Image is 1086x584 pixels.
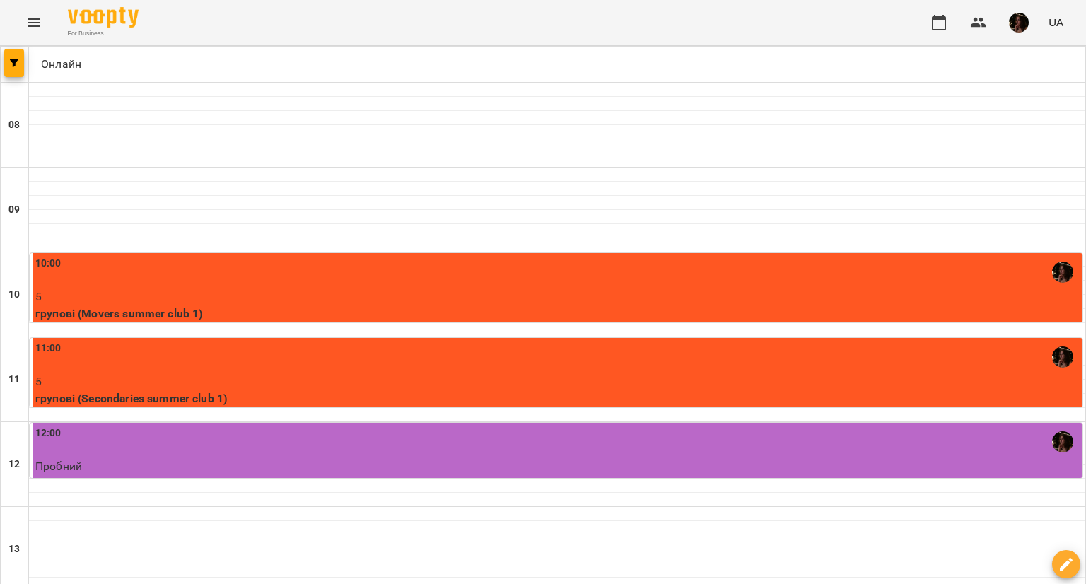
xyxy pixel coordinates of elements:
[1049,15,1063,30] span: UA
[1052,431,1073,452] img: Катерина Халимендик
[8,372,20,387] h6: 11
[68,7,139,28] img: Voopty Logo
[1043,9,1069,35] button: UA
[8,287,20,303] h6: 10
[35,341,62,356] label: 11:00
[68,29,139,38] span: For Business
[35,56,81,73] p: Онлайн
[8,117,20,133] h6: 08
[8,202,20,218] h6: 09
[35,426,62,441] label: 12:00
[8,457,20,472] h6: 12
[8,542,20,557] h6: 13
[35,390,1079,407] p: групові (Secondaries summer club 1)
[1052,346,1073,368] img: Катерина Халимендик
[17,6,51,40] button: Menu
[35,305,1079,322] p: групові (Movers summer club 1)
[35,373,1079,390] p: 5
[1052,262,1073,283] img: Катерина Халимендик
[1009,13,1029,33] img: 1b79b5faa506ccfdadca416541874b02.jpg
[35,460,82,473] span: Пробний
[35,288,1079,305] p: 5
[35,256,62,271] label: 10:00
[35,475,1079,492] p: Пробний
